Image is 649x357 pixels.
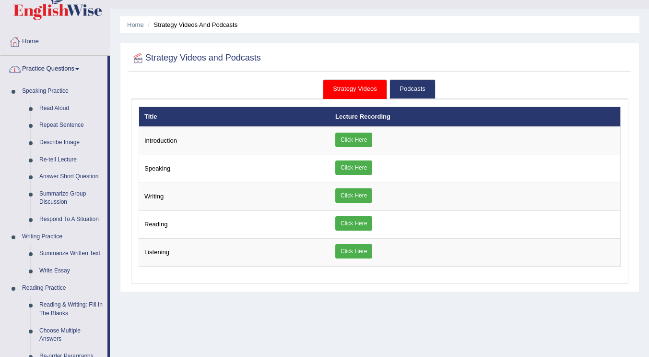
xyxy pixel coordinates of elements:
[145,20,237,29] li: Strategy Videos and Podcasts
[35,168,107,185] a: Answer Short Question
[139,155,330,183] td: Speaking
[335,244,372,259] a: Click Here
[18,228,107,246] a: Writing Practice
[35,296,107,322] a: Reading & Writing: Fill In The Blanks
[35,134,107,151] a: Describe Image
[335,133,372,147] a: Click Here
[35,117,107,134] a: Repeat Sentence
[0,56,107,80] a: Practice Questions
[0,28,110,52] a: Home
[35,262,107,280] a: Write Essay
[323,79,387,99] a: Strategy Videos
[389,79,435,99] a: Podcasts
[335,216,372,231] a: Click Here
[139,211,330,239] td: Reading
[139,183,330,211] td: Writing
[335,188,372,203] a: Click Here
[127,21,144,28] a: Home
[139,107,330,127] th: Title
[18,280,107,297] a: Reading Practice
[131,51,261,65] h2: Strategy Videos and Podcasts
[35,322,107,348] a: Choose Multiple Answers
[35,185,107,211] a: Summarize Group Discussion
[335,160,372,175] a: Click Here
[35,100,107,117] a: Read Aloud
[330,107,620,127] th: Lecture Recording
[139,127,330,155] td: Introduction
[35,151,107,169] a: Re-tell Lecture
[18,83,107,100] a: Speaking Practice
[35,211,107,228] a: Respond To A Situation
[139,239,330,267] td: Listening
[35,245,107,262] a: Summarize Written Text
